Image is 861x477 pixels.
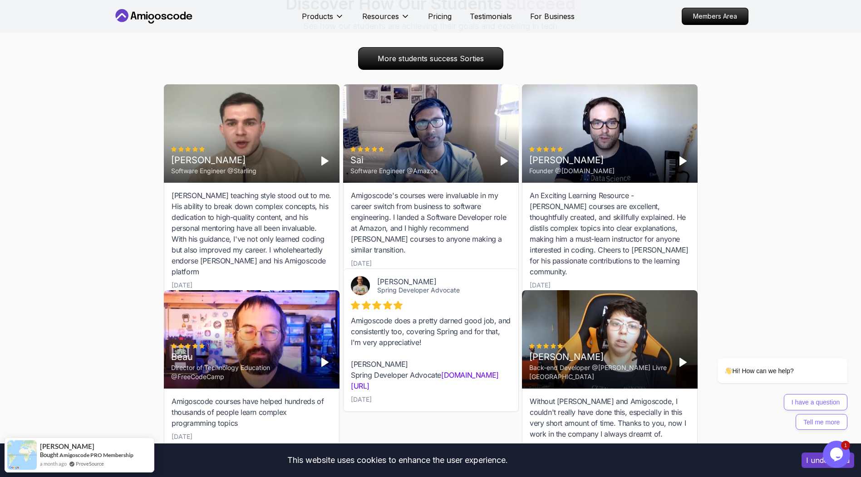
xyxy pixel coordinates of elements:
div: Amigoscode courses have helped hundreds of thousands of people learn complex programming topics [172,396,332,428]
div: Software Engineer @Starling [171,166,256,175]
button: Play [497,154,511,168]
div: [PERSON_NAME] [529,350,669,363]
a: More students success Sorties [358,47,503,70]
div: [DATE] [172,432,192,441]
div: [DATE] [530,281,551,290]
a: Spring Developer Advocate [377,286,460,294]
a: ProveSource [76,460,104,467]
a: Pricing [428,11,452,22]
div: [DATE] [351,259,372,268]
button: Products [302,11,344,29]
iframe: chat widget [823,441,852,468]
a: For Business [530,11,575,22]
button: Resources [362,11,410,29]
div: [PERSON_NAME] [171,154,256,166]
div: Back-end Developer @[PERSON_NAME] Livre [GEOGRAPHIC_DATA] [529,363,669,381]
div: Director of Technology Education @FreeCodeCamp [171,363,310,381]
div: Software Engineer @Amazon [350,166,438,175]
span: Bought [40,451,59,458]
img: provesource social proof notification image [7,440,37,470]
div: [DATE] [172,281,192,290]
div: [PERSON_NAME] [377,277,497,286]
button: Play [317,355,332,370]
div: Beau [171,350,310,363]
p: More students success Sorties [359,48,503,69]
button: Play [675,154,690,168]
div: Amigoscode's courses were invaluable in my career switch from business to software engineering. I... [351,190,511,255]
div: Amigoscode does a pretty darned good job, and consistently too, covering Spring and for that, I'm... [351,315,511,391]
img: Josh Long avatar [351,276,370,295]
a: Members Area [682,8,748,25]
span: a month ago [40,460,67,467]
div: [PERSON_NAME] teaching style stood out to me. His ability to break down complex concepts, his ded... [172,190,332,277]
div: This website uses cookies to enhance the user experience. [7,450,788,470]
iframe: chat widget [689,277,852,436]
div: Founder @[DOMAIN_NAME] [529,166,615,175]
div: [PERSON_NAME] [529,154,615,166]
span: [PERSON_NAME] [40,443,94,450]
a: [DOMAIN_NAME][URL] [351,370,499,390]
div: [DATE] [351,395,372,404]
div: An Exciting Learning Resource - [PERSON_NAME] courses are excellent, thoughtfully created, and sk... [530,190,690,277]
button: Accept cookies [802,453,854,468]
a: Amigoscode PRO Membership [59,452,133,458]
a: Testimonials [470,11,512,22]
button: Play [675,355,690,370]
p: Resources [362,11,399,22]
button: Play [317,154,332,168]
p: Products [302,11,333,22]
div: Without [PERSON_NAME] and Amigoscode, I couldn't really have done this, especially in this very s... [530,396,690,439]
div: Sai [350,154,438,166]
